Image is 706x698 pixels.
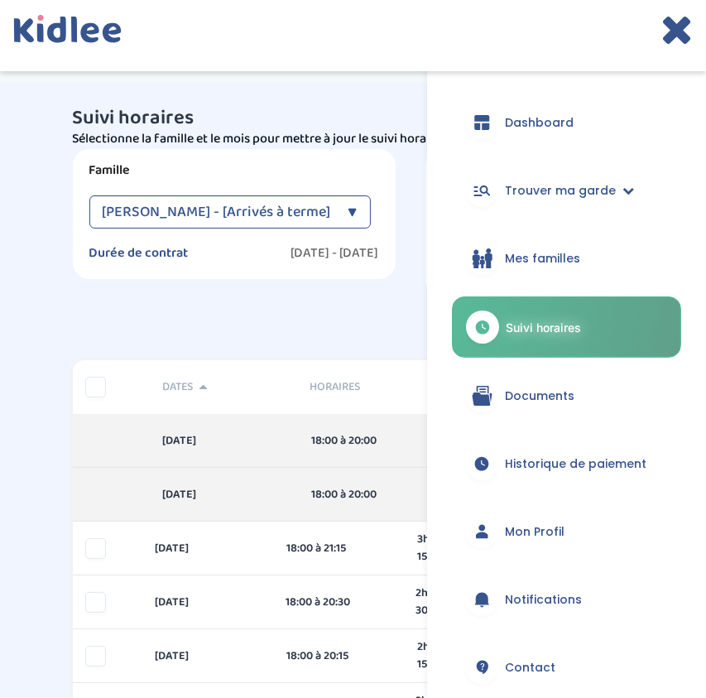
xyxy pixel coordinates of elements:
span: 3h et 15min [417,531,454,566]
div: 18:00 à 20:15 [286,647,393,665]
a: Mes familles [452,229,681,288]
span: Contact [505,659,555,676]
div: Dates [150,378,298,396]
span: Notifications [505,591,582,609]
div: [DATE] [150,432,299,450]
span: Mes familles [505,250,580,267]
label: Famille [89,162,379,179]
span: Horaires [310,378,434,396]
span: Suivi horaires [506,319,581,336]
div: 18:00 à 20:00 [311,432,435,450]
span: 2h et 15min [417,638,454,673]
p: Sélectionne la famille et le mois pour mettre à jour le suivi horaires [73,129,634,149]
a: Suivi horaires [452,296,681,358]
a: Dashboard [452,93,681,152]
a: Notifications [452,570,681,629]
a: Mon Profil [452,502,681,561]
span: Historique de paiement [505,455,646,473]
div: 18:00 à 21:15 [286,540,393,557]
h3: Suivi horaires [73,108,634,129]
a: Contact [452,638,681,697]
span: [PERSON_NAME] - [Arrivés à terme] [103,195,331,229]
span: Dashboard [505,114,574,132]
div: 18:00 à 20:00 [311,486,435,503]
div: [DATE] [142,540,274,557]
a: Documents [452,366,681,426]
div: [DATE] [142,594,273,611]
a: Historique de paiement [452,434,681,493]
div: [DATE] [150,486,299,503]
span: Trouver ma garde [505,182,616,200]
label: Durée de contrat [89,245,189,262]
div: ▼ [348,195,358,229]
div: [DATE] [142,647,274,665]
span: 2h et 30min [416,585,455,619]
span: Documents [505,388,574,405]
span: Mon Profil [505,523,564,541]
div: 18:00 à 20:30 [286,594,391,611]
a: Trouver ma garde [452,161,681,220]
label: [DATE] - [DATE] [291,245,379,262]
